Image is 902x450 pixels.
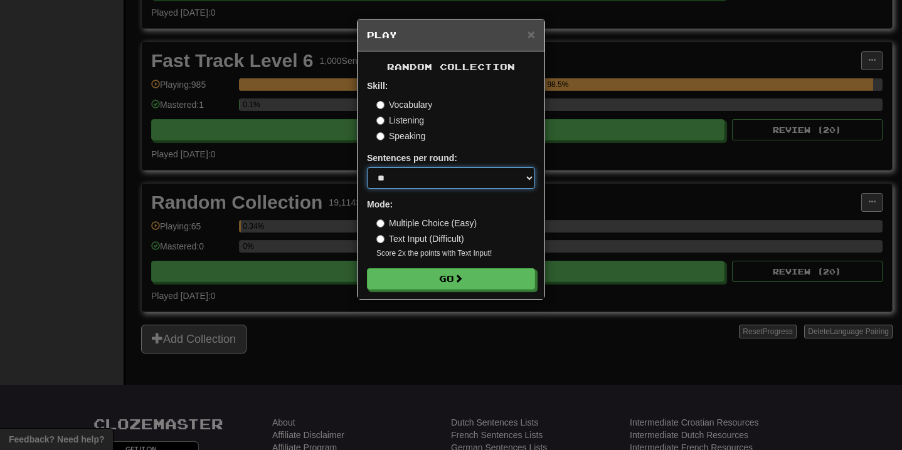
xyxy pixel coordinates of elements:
[376,114,424,127] label: Listening
[367,268,535,290] button: Go
[376,248,535,259] small: Score 2x the points with Text Input !
[367,29,535,41] h5: Play
[367,81,388,91] strong: Skill:
[376,219,385,228] input: Multiple Choice (Easy)
[376,98,432,111] label: Vocabulary
[376,132,385,140] input: Speaking
[376,233,464,245] label: Text Input (Difficult)
[376,130,425,142] label: Speaking
[367,152,457,164] label: Sentences per round:
[387,61,515,72] span: Random Collection
[528,28,535,41] button: Close
[376,117,385,125] input: Listening
[376,101,385,109] input: Vocabulary
[367,199,393,209] strong: Mode:
[528,27,535,41] span: ×
[376,217,477,229] label: Multiple Choice (Easy)
[376,235,385,243] input: Text Input (Difficult)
